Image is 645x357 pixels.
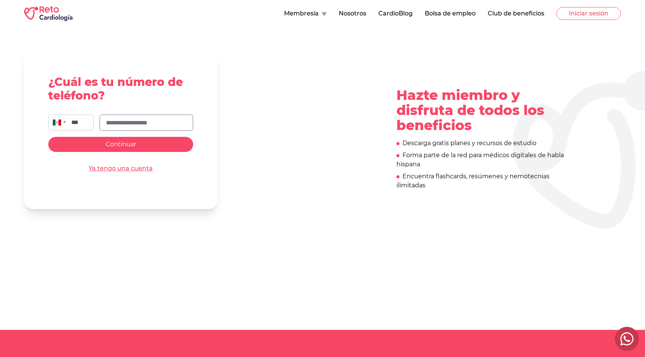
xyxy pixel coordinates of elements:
a: Ya tengo una cuenta [89,164,153,173]
img: RETO Cardio Logo [24,6,72,21]
button: CardioBlog [378,9,413,18]
h2: ¿Cuál es tu número de teléfono? [48,75,193,103]
div: Descarga gratis planes y recursos de estudio [396,139,565,148]
p: Hazte miembro y disfruta de todos los beneficios [396,87,565,133]
button: Membresía [284,9,327,18]
div: Forma parte de la red para médicos digitales de habla hispana [396,151,565,169]
button: Nosotros [339,9,366,18]
button: Club de beneficios [488,9,544,18]
div: Mexico: + 52 [48,115,68,130]
span: Continuar [106,141,136,148]
button: Continuar [48,137,193,152]
button: Bolsa de empleo [425,9,476,18]
div: Encuentra flashcards, resúmenes y nemotecnias ilimitadas [396,172,565,190]
button: Iniciar sesión [556,7,621,20]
